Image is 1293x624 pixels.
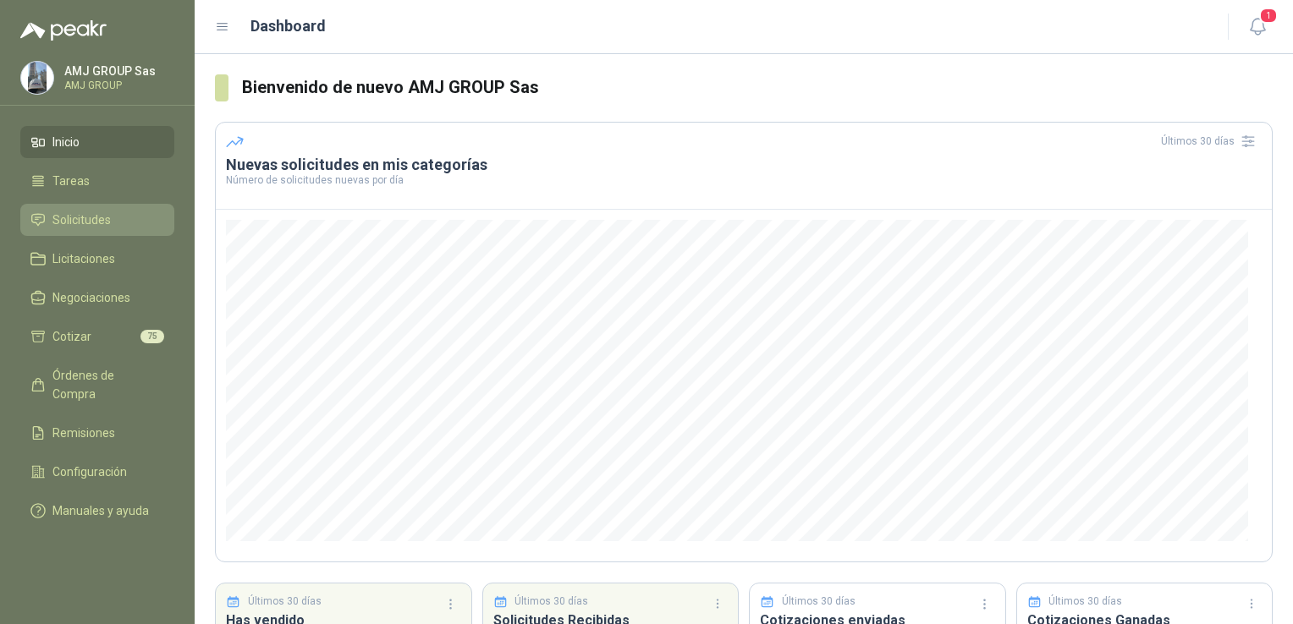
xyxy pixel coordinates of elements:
p: AMJ GROUP Sas [64,65,170,77]
span: 75 [140,330,164,343]
span: Remisiones [52,424,115,442]
h1: Dashboard [250,14,326,38]
span: Órdenes de Compra [52,366,158,403]
p: Últimos 30 días [514,594,588,610]
span: Configuración [52,463,127,481]
button: 1 [1242,12,1273,42]
img: Logo peakr [20,20,107,41]
a: Inicio [20,126,174,158]
span: 1 [1259,8,1278,24]
a: Cotizar75 [20,320,174,353]
span: Licitaciones [52,249,115,268]
span: Cotizar [52,327,91,346]
img: Company Logo [21,62,53,94]
p: AMJ GROUP [64,80,170,90]
p: Número de solicitudes nuevas por día [226,175,1262,185]
a: Licitaciones [20,243,174,275]
a: Órdenes de Compra [20,359,174,410]
span: Tareas [52,172,90,190]
a: Solicitudes [20,204,174,236]
span: Inicio [52,133,80,151]
span: Solicitudes [52,211,111,229]
span: Negociaciones [52,288,130,307]
a: Configuración [20,456,174,488]
div: Últimos 30 días [1161,128,1262,155]
p: Últimos 30 días [782,594,856,610]
a: Manuales y ayuda [20,495,174,527]
p: Últimos 30 días [248,594,322,610]
span: Manuales y ayuda [52,501,149,520]
h3: Bienvenido de nuevo AMJ GROUP Sas [242,74,1273,101]
a: Negociaciones [20,282,174,314]
a: Remisiones [20,417,174,449]
p: Últimos 30 días [1048,594,1122,610]
a: Tareas [20,165,174,197]
h3: Nuevas solicitudes en mis categorías [226,155,1262,175]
